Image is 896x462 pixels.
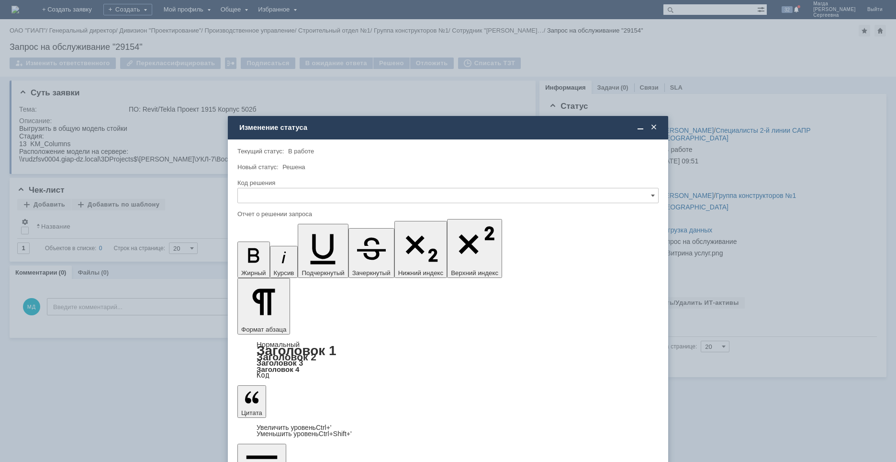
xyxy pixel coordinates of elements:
div: Изменение статуса [239,123,659,132]
span: Зачеркнутый [352,269,391,277]
div: Формат абзаца [237,341,659,379]
span: Жирный [241,269,266,277]
a: Код [257,371,269,380]
span: Решена [282,163,305,171]
button: Жирный [237,242,270,278]
button: Курсив [270,246,298,278]
button: Подчеркнутый [298,224,348,278]
span: Курсив [274,269,294,277]
span: Подчеркнутый [302,269,344,277]
label: Текущий статус: [237,148,284,155]
button: Верхний индекс [447,219,502,278]
div: Код решения [237,180,657,186]
a: Заголовок 2 [257,351,316,362]
button: Зачеркнутый [348,228,394,278]
span: Верхний индекс [451,269,498,277]
button: Цитата [237,385,266,418]
a: Заголовок 4 [257,365,299,373]
div: Цитата [237,425,659,437]
a: Заголовок 3 [257,358,303,367]
a: Заголовок 1 [257,343,336,358]
a: Нормальный [257,340,300,348]
div: Отчет о решении запроса [237,211,657,217]
a: Increase [257,424,332,431]
span: Ctrl+Shift+' [319,430,352,438]
span: Свернуть (Ctrl + M) [636,123,645,132]
span: В работе [288,148,314,155]
span: Формат абзаца [241,326,286,333]
span: Ctrl+' [316,424,332,431]
label: Новый статус: [237,163,279,171]
button: Нижний индекс [394,221,448,278]
a: Decrease [257,430,352,438]
span: Цитата [241,409,262,416]
button: Формат абзаца [237,278,290,335]
span: Нижний индекс [398,269,444,277]
span: Закрыть [649,123,659,132]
